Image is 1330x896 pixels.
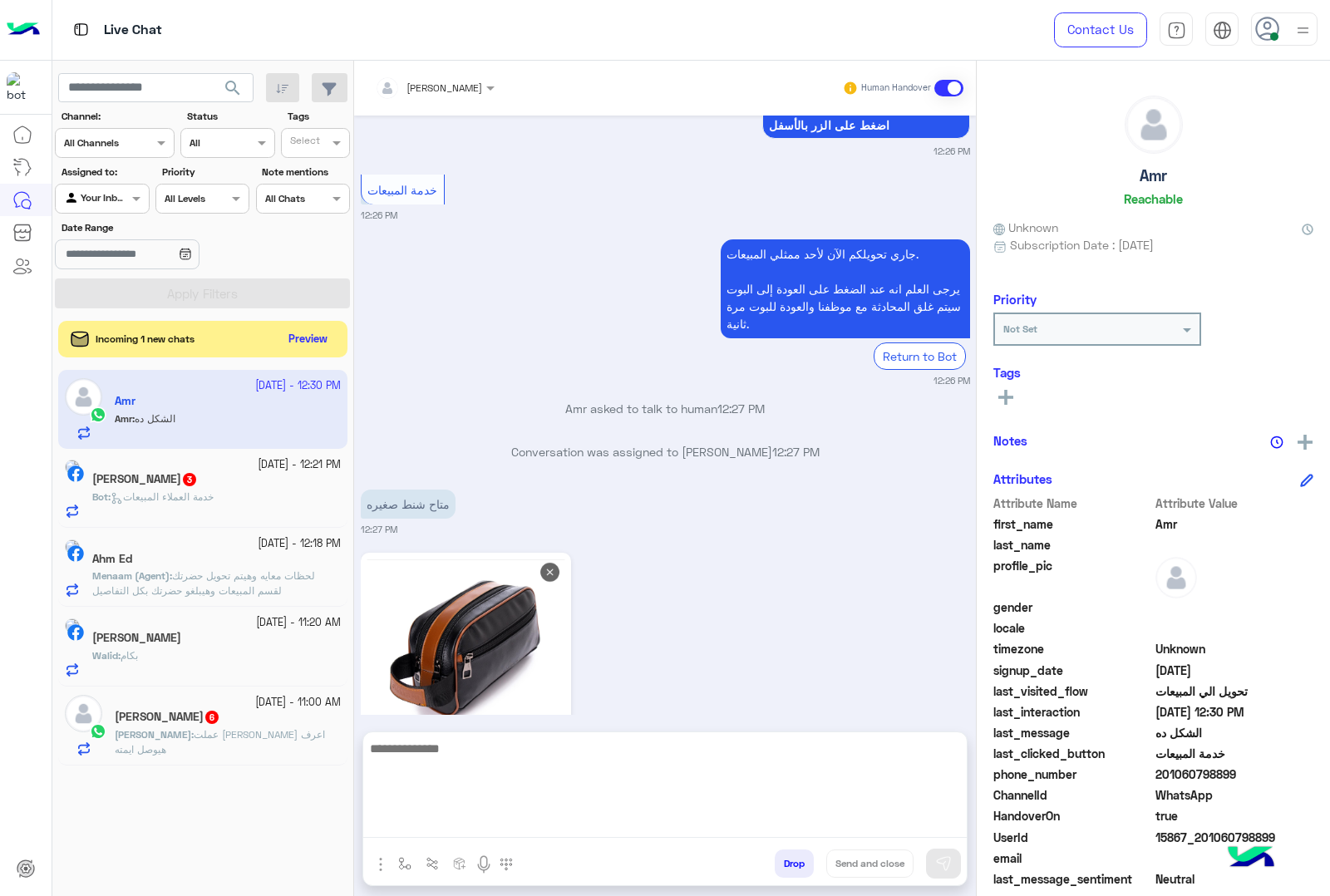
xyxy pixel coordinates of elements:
[772,445,820,459] span: 12:27 PM
[1213,21,1232,40] img: tab
[92,649,121,662] b: :
[187,109,273,124] label: Status
[993,292,1037,307] h6: Priority
[1126,96,1182,153] img: defaultAdmin.png
[71,19,91,40] img: tab
[1155,870,1314,888] span: 0
[115,728,194,741] b: :
[92,649,118,662] span: Walid
[993,745,1152,762] span: last_clicked_button
[993,515,1152,533] span: first_name
[258,457,341,473] small: [DATE] - 12:21 PM
[500,858,513,871] img: make a call
[398,857,411,870] img: select flow
[62,220,248,235] label: Date Range
[993,786,1152,804] span: ChannelId
[935,855,952,872] img: send message
[55,278,350,308] button: Apply Filters
[993,557,1152,595] span: profile_pic
[419,849,446,877] button: Trigger scenario
[65,460,80,475] img: picture
[1167,21,1186,40] img: tab
[1155,786,1314,804] span: 2
[67,465,84,482] img: Facebook
[361,490,456,519] p: 20/9/2025, 12:27 PM
[993,829,1152,846] span: UserId
[1155,724,1314,741] span: الشكل ده
[1270,436,1283,449] img: notes
[262,165,347,180] label: Note mentions
[1010,236,1154,254] span: Subscription Date : [DATE]
[104,19,162,42] p: Live Chat
[993,365,1313,380] h6: Tags
[1155,807,1314,825] span: true
[205,711,219,724] span: 6
[65,695,102,732] img: defaultAdmin.png
[92,490,111,503] b: :
[1155,682,1314,700] span: تحويل الي المبيعات
[993,870,1152,888] span: last_message_sentiment
[993,219,1058,236] span: Unknown
[115,728,191,741] span: [PERSON_NAME]
[258,536,341,552] small: [DATE] - 12:18 PM
[721,239,970,338] p: 20/9/2025, 12:26 PM
[993,619,1152,637] span: locale
[1160,12,1193,47] a: tab
[67,545,84,562] img: Facebook
[213,73,254,109] button: search
[874,342,966,370] div: Return to Bot
[371,854,391,874] img: send attachment
[92,569,170,582] span: Menaam (Agent)
[775,849,814,878] button: Drop
[223,78,243,98] span: search
[367,183,437,197] span: خدمة المبيعات
[453,857,466,870] img: create order
[993,433,1027,448] h6: Notes
[62,165,147,180] label: Assigned to:
[993,662,1152,679] span: signup_date
[1155,766,1314,783] span: 201060798899
[1293,20,1313,41] img: profile
[65,618,80,633] img: picture
[65,539,80,554] img: picture
[406,81,482,94] span: [PERSON_NAME]
[288,133,320,152] div: Select
[288,109,348,124] label: Tags
[1155,557,1197,598] img: defaultAdmin.png
[111,490,214,503] span: خدمة العملاء المبيعات
[90,723,106,740] img: WhatsApp
[121,649,138,662] span: بكام
[392,849,419,877] button: select flow
[7,12,40,47] img: Logo
[92,472,198,486] h5: Mena Fayez
[1155,598,1314,616] span: null
[365,557,567,759] img: 1237286804868214.jpg
[769,119,963,132] span: اضغط على الزر بالأسفل
[1222,830,1280,888] img: hulul-logo.png
[361,209,397,222] small: 12:26 PM
[993,766,1152,783] span: phone_number
[933,145,970,158] small: 12:26 PM
[92,490,108,503] span: Bot
[62,109,173,124] label: Channel:
[993,682,1152,700] span: last_visited_flow
[993,598,1152,616] span: gender
[92,569,172,582] b: :
[361,523,397,536] small: 12:27 PM
[115,710,220,724] h5: Ahmed Samy
[426,857,439,870] img: Trigger scenario
[993,807,1152,825] span: HandoverOn
[1155,515,1314,533] span: Amr
[162,165,248,180] label: Priority
[361,443,970,460] p: Conversation was assigned to [PERSON_NAME]
[282,327,335,352] button: Preview
[96,332,195,347] span: Incoming 1 new chats
[993,703,1152,721] span: last_interaction
[1155,619,1314,637] span: null
[1155,495,1314,512] span: Attribute Value
[1155,849,1314,867] span: null
[1155,829,1314,846] span: 15867_201060798899
[92,569,315,597] span: لحظات معايه وهيتم تحويل حضرتك لقسم المبيعات وهيبلغو حضرتك بكل التفاصيل
[115,728,325,756] span: عملت اوردور عاوز اعرف هيوصل ايمته
[717,401,765,416] span: 12:27 PM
